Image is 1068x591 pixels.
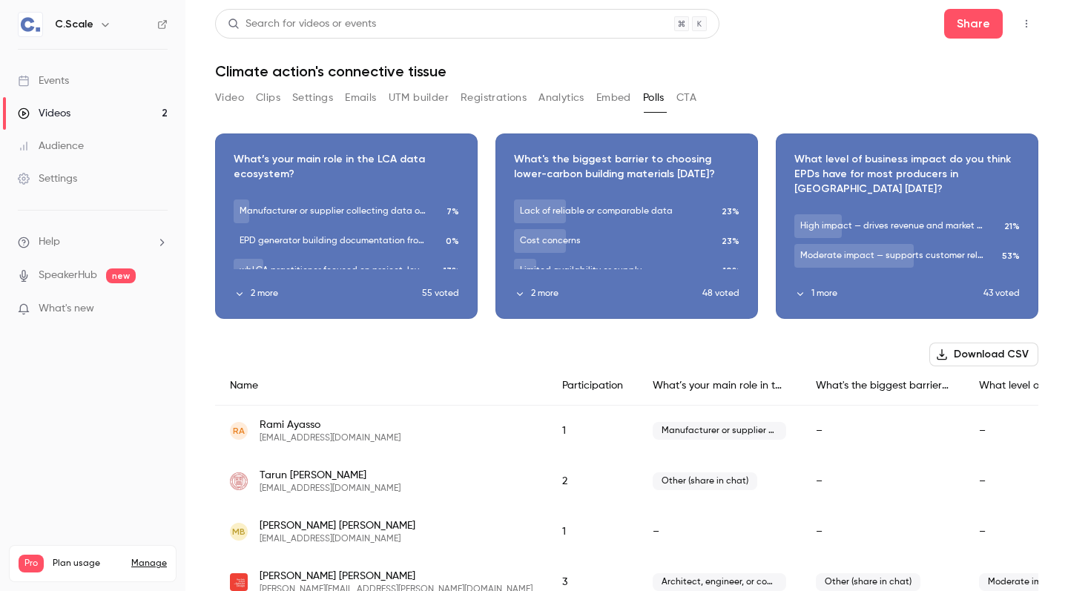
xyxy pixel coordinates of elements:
[676,86,696,110] button: CTA
[292,86,333,110] button: Settings
[215,86,244,110] button: Video
[653,472,757,490] span: Other (share in chat)
[801,456,964,506] div: –
[801,406,964,457] div: –
[131,558,167,569] a: Manage
[215,366,547,406] div: Name
[547,456,638,506] div: 2
[18,73,69,88] div: Events
[260,483,400,495] span: [EMAIL_ADDRESS][DOMAIN_NAME]
[653,422,786,440] span: Manufacturer or supplier collecting data on my supply chain
[19,555,44,572] span: Pro
[538,86,584,110] button: Analytics
[53,558,122,569] span: Plan usage
[232,525,245,538] span: MB
[260,468,400,483] span: Tarun [PERSON_NAME]
[256,86,280,110] button: Clips
[547,366,638,406] div: Participation
[653,573,786,591] span: Architect, engineer, or contractor using LCA data to make project decisions
[233,424,245,438] span: RA
[228,16,376,32] div: Search for videos or events
[55,17,93,32] h6: C.Scale
[816,573,920,591] span: Other (share in chat)
[944,9,1003,39] button: Share
[106,268,136,283] span: new
[234,287,422,300] button: 2 more
[18,171,77,186] div: Settings
[389,86,449,110] button: UTM builder
[1015,12,1038,36] button: Top Bar Actions
[18,106,70,121] div: Videos
[150,303,168,316] iframe: Noticeable Trigger
[638,506,801,557] div: –
[39,234,60,250] span: Help
[547,406,638,457] div: 1
[596,86,631,110] button: Embed
[260,533,415,545] span: [EMAIL_ADDRESS][DOMAIN_NAME]
[18,139,84,153] div: Audience
[230,573,248,591] img: nysid.edu
[260,518,415,533] span: [PERSON_NAME] [PERSON_NAME]
[260,569,533,584] span: [PERSON_NAME] [PERSON_NAME]
[19,13,42,36] img: C.Scale
[260,417,400,432] span: Rami Ayasso
[18,234,168,250] li: help-dropdown-opener
[801,366,964,406] div: What's the biggest barrier to choosing lower-carbon building materials [DATE]?
[260,432,400,444] span: [EMAIL_ADDRESS][DOMAIN_NAME]
[230,472,248,490] img: cornell.edu
[514,287,702,300] button: 2 more
[39,268,97,283] a: SpeakerHub
[643,86,665,110] button: Polls
[215,62,1038,80] h1: Climate action's connective tissue
[345,86,376,110] button: Emails
[929,343,1038,366] button: Download CSV
[638,366,801,406] div: What’s your main role in the LCA data ecosystem?
[794,287,983,300] button: 1 more
[801,506,964,557] div: –
[547,506,638,557] div: 1
[39,301,94,317] span: What's new
[461,86,527,110] button: Registrations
